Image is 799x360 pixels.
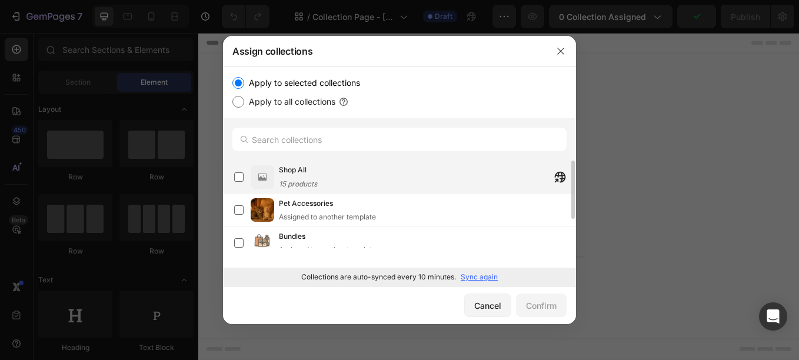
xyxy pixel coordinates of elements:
span: Bundles [279,231,305,242]
img: product-img [251,198,274,222]
div: Assigned to another template [279,245,376,255]
div: Assigned to another template [279,212,376,222]
div: Confirm [526,299,557,312]
span: 15 products [279,179,317,188]
p: Sync again [461,272,498,282]
div: Cancel [474,299,501,312]
button: Confirm [516,294,567,317]
button: Add elements [355,219,438,242]
div: Start with Sections from sidebar [282,195,424,209]
span: Pet Accessories [279,198,333,209]
span: Shop All [279,164,307,176]
img: product-img [251,165,274,189]
div: Assign collections [223,36,545,66]
label: Apply to selected collections [244,76,360,90]
img: product-img [251,231,274,255]
label: Apply to all collections [244,95,335,109]
p: Collections are auto-synced every 10 minutes. [301,272,456,282]
button: Add sections [268,219,348,242]
div: Start with Generating from URL or image [274,285,432,294]
button: Cancel [464,294,511,317]
input: Search collections [232,128,567,151]
div: Open Intercom Messenger [759,302,787,331]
